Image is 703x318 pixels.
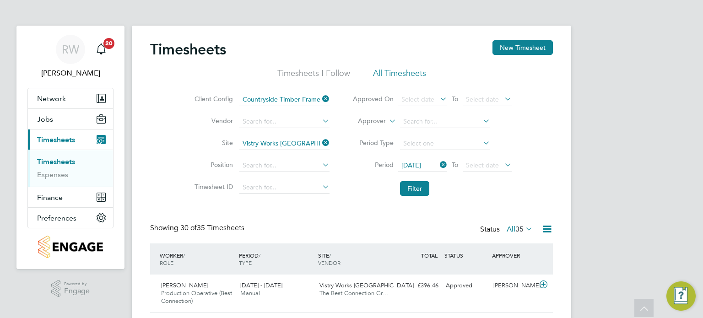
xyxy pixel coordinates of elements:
span: 35 [515,225,524,234]
input: Search for... [239,137,330,150]
span: To [449,159,461,171]
span: Select date [466,161,499,169]
span: / [259,252,260,259]
span: [PERSON_NAME] [161,281,208,289]
div: Status [480,223,535,236]
label: Approver [345,117,386,126]
span: Jobs [37,115,53,124]
input: Search for... [239,181,330,194]
input: Search for... [400,115,490,128]
span: Richard Walsh [27,68,114,79]
span: Manual [240,289,260,297]
span: To [449,93,461,105]
span: 20 [103,38,114,49]
label: Site [192,139,233,147]
span: Vistry Works [GEOGRAPHIC_DATA] [319,281,414,289]
span: VENDOR [318,259,341,266]
span: Timesheets [37,135,75,144]
input: Search for... [239,115,330,128]
label: Timesheet ID [192,183,233,191]
a: Timesheets [37,157,75,166]
a: Expenses [37,170,68,179]
input: Search for... [239,159,330,172]
label: Client Config [192,95,233,103]
span: 35 Timesheets [180,223,244,232]
button: Finance [28,187,113,207]
label: Position [192,161,233,169]
span: TOTAL [421,252,438,259]
span: Select date [466,95,499,103]
a: Go to home page [27,236,114,258]
button: Engage Resource Center [666,281,696,311]
div: APPROVER [490,247,537,264]
span: ROLE [160,259,173,266]
img: countryside-properties-logo-retina.png [38,236,103,258]
button: New Timesheet [492,40,553,55]
span: 30 of [180,223,197,232]
li: All Timesheets [373,68,426,84]
span: Powered by [64,280,90,288]
button: Jobs [28,109,113,129]
li: Timesheets I Follow [277,68,350,84]
span: [DATE] - [DATE] [240,281,282,289]
button: Network [28,88,113,108]
div: STATUS [442,247,490,264]
div: Approved [442,278,490,293]
label: Vendor [192,117,233,125]
span: RW [62,43,79,55]
span: Preferences [37,214,76,222]
h2: Timesheets [150,40,226,59]
a: Powered byEngage [51,280,90,297]
span: [DATE] [401,161,421,169]
span: The Best Connection Gr… [319,289,389,297]
div: £396.46 [395,278,442,293]
div: WORKER [157,247,237,271]
span: / [329,252,331,259]
span: Network [37,94,66,103]
button: Timesheets [28,129,113,150]
div: [PERSON_NAME] [490,278,537,293]
button: Preferences [28,208,113,228]
span: / [183,252,185,259]
input: Search for... [239,93,330,106]
div: Timesheets [28,150,113,187]
input: Select one [400,137,490,150]
a: RW[PERSON_NAME] [27,35,114,79]
span: Engage [64,287,90,295]
label: All [507,225,533,234]
div: SITE [316,247,395,271]
span: Select date [401,95,434,103]
span: Production Operative (Best Connection) [161,289,232,305]
div: PERIOD [237,247,316,271]
span: TYPE [239,259,252,266]
span: Finance [37,193,63,202]
div: Showing [150,223,246,233]
label: Approved On [352,95,394,103]
nav: Main navigation [16,26,124,269]
a: 20 [92,35,110,64]
button: Filter [400,181,429,196]
label: Period Type [352,139,394,147]
label: Period [352,161,394,169]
